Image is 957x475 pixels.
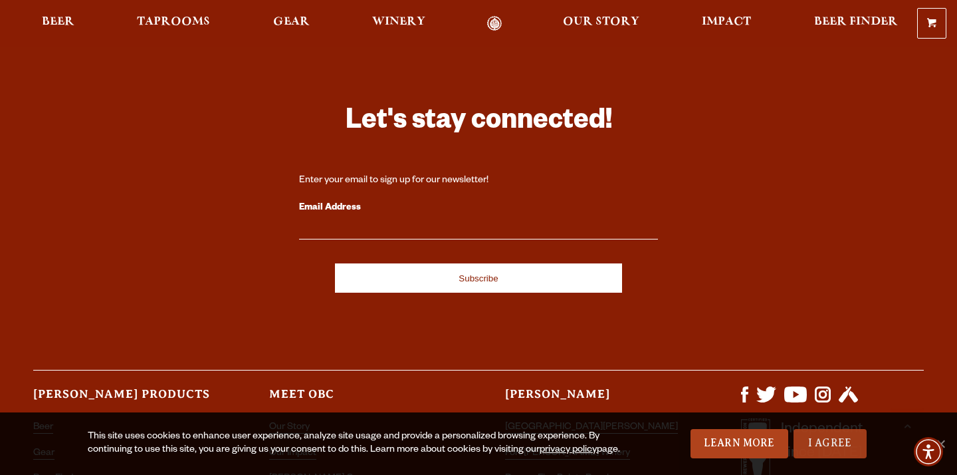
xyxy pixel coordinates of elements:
h3: Meet OBC [269,387,452,414]
a: Beer [33,16,83,31]
h3: Let's stay connected! [299,104,658,143]
a: Visit us on X (formerly Twitter) [756,396,776,406]
label: Email Address [299,200,658,217]
a: Winery [364,16,434,31]
h3: [PERSON_NAME] Products [33,387,216,414]
a: Odell Home [470,16,520,31]
h3: [PERSON_NAME] [505,387,688,414]
a: Gear [265,16,318,31]
span: Impact [702,17,751,27]
a: Beer Finder [805,16,906,31]
div: This site uses cookies to enhance user experience, analyze site usage and provide a personalized ... [88,430,622,457]
span: Beer Finder [814,17,898,27]
a: I Agree [794,429,867,458]
span: Taprooms [137,17,210,27]
span: Our Story [563,17,639,27]
a: Scroll to top [891,408,924,442]
a: Visit us on Untappd [839,396,858,406]
a: Taprooms [128,16,219,31]
a: Our Story [554,16,648,31]
a: Visit us on Instagram [815,396,831,406]
a: Visit us on YouTube [784,396,807,406]
div: Enter your email to sign up for our newsletter! [299,174,658,188]
input: Subscribe [335,263,622,293]
a: Learn More [691,429,788,458]
span: Gear [273,17,310,27]
a: Visit us on Facebook [741,396,748,406]
span: Beer [42,17,74,27]
div: Accessibility Menu [914,437,943,466]
span: Winery [372,17,425,27]
a: Impact [693,16,760,31]
a: privacy policy [540,445,597,456]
